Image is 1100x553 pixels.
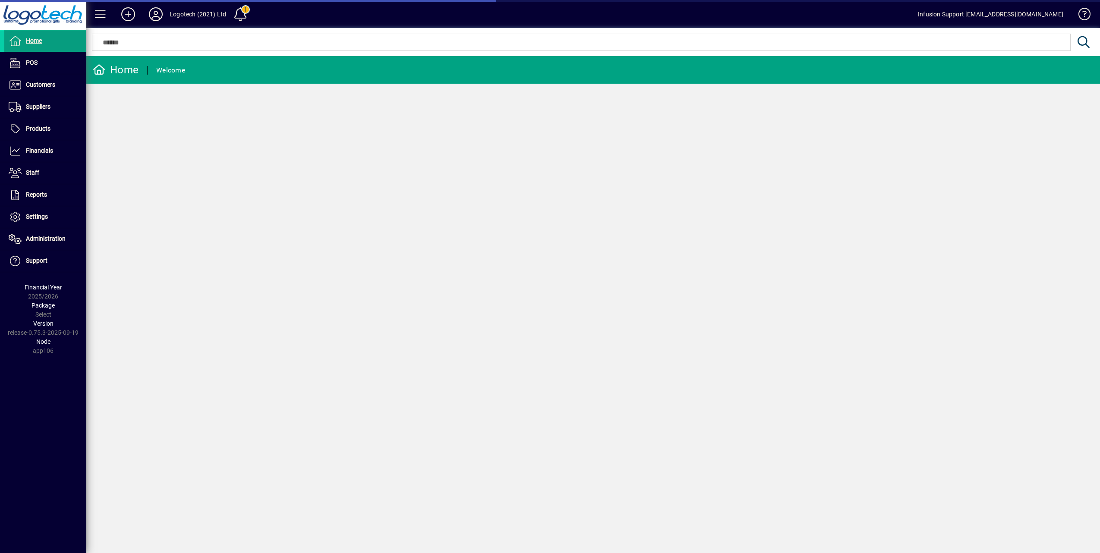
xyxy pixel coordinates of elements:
[93,63,139,77] div: Home
[26,37,42,44] span: Home
[1072,2,1089,30] a: Knowledge Base
[142,6,170,22] button: Profile
[918,7,1063,21] div: Infusion Support [EMAIL_ADDRESS][DOMAIN_NAME]
[26,191,47,198] span: Reports
[26,59,38,66] span: POS
[4,96,86,118] a: Suppliers
[4,228,86,250] a: Administration
[26,125,50,132] span: Products
[25,284,62,291] span: Financial Year
[4,162,86,184] a: Staff
[4,118,86,140] a: Products
[26,147,53,154] span: Financials
[26,169,39,176] span: Staff
[26,213,48,220] span: Settings
[4,140,86,162] a: Financials
[26,103,50,110] span: Suppliers
[170,7,226,21] div: Logotech (2021) Ltd
[4,74,86,96] a: Customers
[32,302,55,309] span: Package
[33,320,54,327] span: Version
[26,257,47,264] span: Support
[26,235,66,242] span: Administration
[26,81,55,88] span: Customers
[36,338,50,345] span: Node
[4,206,86,228] a: Settings
[156,63,185,77] div: Welcome
[4,250,86,272] a: Support
[114,6,142,22] button: Add
[4,184,86,206] a: Reports
[4,52,86,74] a: POS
